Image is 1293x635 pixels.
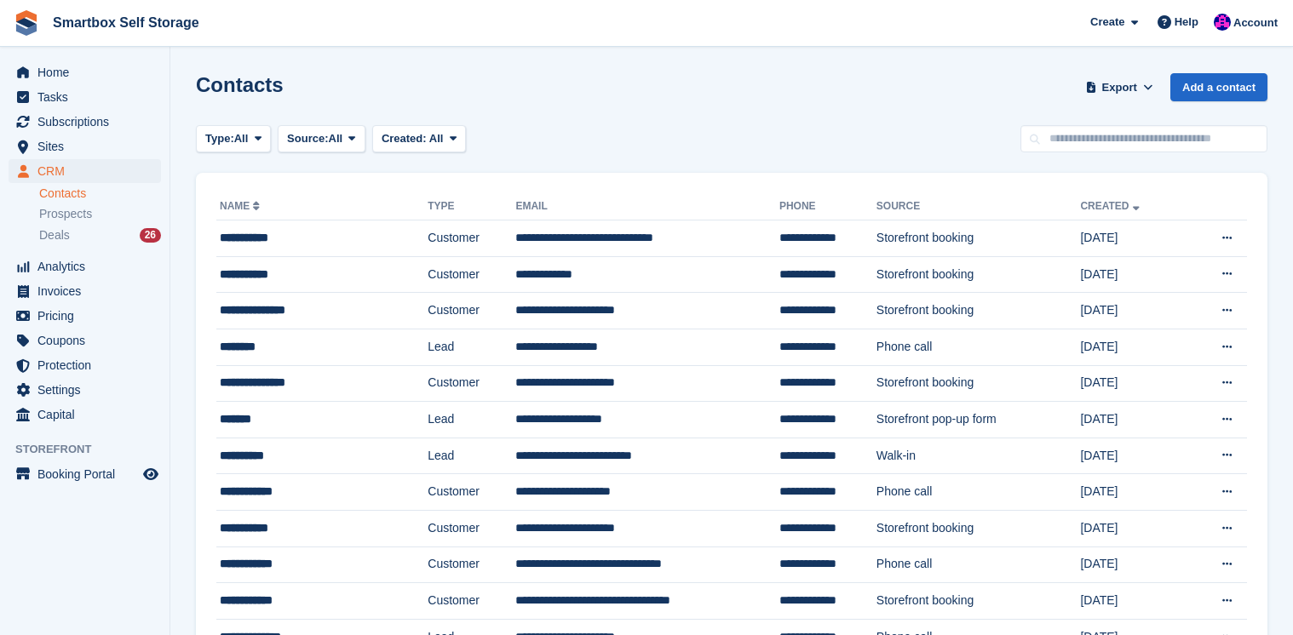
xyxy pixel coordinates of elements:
span: Prospects [39,206,92,222]
th: Phone [779,193,876,220]
td: Storefront booking [876,256,1081,293]
th: Source [876,193,1081,220]
span: Pricing [37,304,140,328]
td: Customer [428,220,515,257]
button: Source: All [278,125,365,153]
h1: Contacts [196,73,284,96]
span: Subscriptions [37,110,140,134]
img: stora-icon-8386f47178a22dfd0bd8f6a31ec36ba5ce8667c1dd55bd0f319d3a0aa187defe.svg [14,10,39,36]
span: Invoices [37,279,140,303]
a: Preview store [141,464,161,484]
td: Lead [428,402,515,438]
td: [DATE] [1080,546,1186,583]
span: Settings [37,378,140,402]
span: All [329,130,343,147]
span: Capital [37,403,140,426]
td: [DATE] [1080,365,1186,402]
span: Coupons [37,329,140,352]
span: Storefront [15,441,170,458]
a: menu [9,403,161,426]
a: menu [9,378,161,402]
td: Storefront booking [876,365,1081,402]
span: Export [1102,79,1137,96]
td: Customer [428,510,515,546]
td: [DATE] [1080,438,1186,474]
a: Name [220,200,263,212]
span: Booking Portal [37,462,140,486]
td: [DATE] [1080,293,1186,329]
td: Customer [428,256,515,293]
td: Storefront booking [876,220,1081,257]
td: [DATE] [1080,256,1186,293]
a: menu [9,279,161,303]
a: menu [9,353,161,377]
a: menu [9,159,161,183]
a: Smartbox Self Storage [46,9,206,37]
a: Add a contact [1170,73,1267,101]
span: Analytics [37,255,140,278]
th: Type [428,193,515,220]
td: [DATE] [1080,583,1186,620]
span: All [234,130,249,147]
span: Deals [39,227,70,243]
span: Protection [37,353,140,377]
td: [DATE] [1080,474,1186,511]
span: Tasks [37,85,140,109]
a: menu [9,304,161,328]
td: Lead [428,329,515,365]
a: Created [1080,200,1142,212]
td: Customer [428,365,515,402]
span: Sites [37,134,140,158]
td: [DATE] [1080,402,1186,438]
img: Sam Austin [1214,14,1231,31]
span: All [429,132,444,145]
span: Type: [205,130,234,147]
button: Created: All [372,125,466,153]
td: Phone call [876,546,1081,583]
td: Customer [428,546,515,583]
td: [DATE] [1080,329,1186,365]
td: [DATE] [1080,510,1186,546]
td: [DATE] [1080,220,1186,257]
a: menu [9,462,161,486]
a: menu [9,134,161,158]
td: Customer [428,474,515,511]
a: Contacts [39,186,161,202]
a: menu [9,60,161,84]
a: Prospects [39,205,161,223]
td: Lead [428,438,515,474]
td: Storefront booking [876,510,1081,546]
td: Customer [428,293,515,329]
a: menu [9,255,161,278]
div: 26 [140,228,161,243]
td: Storefront booking [876,293,1081,329]
span: Created: [382,132,427,145]
td: Storefront booking [876,583,1081,620]
a: Deals 26 [39,226,161,244]
span: CRM [37,159,140,183]
button: Export [1082,73,1157,101]
th: Email [515,193,779,220]
td: Walk-in [876,438,1081,474]
span: Source: [287,130,328,147]
span: Account [1233,14,1278,31]
a: menu [9,329,161,352]
td: Phone call [876,329,1081,365]
td: Storefront pop-up form [876,402,1081,438]
span: Help [1175,14,1198,31]
span: Create [1090,14,1124,31]
td: Customer [428,583,515,620]
a: menu [9,85,161,109]
button: Type: All [196,125,271,153]
span: Home [37,60,140,84]
a: menu [9,110,161,134]
td: Phone call [876,474,1081,511]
